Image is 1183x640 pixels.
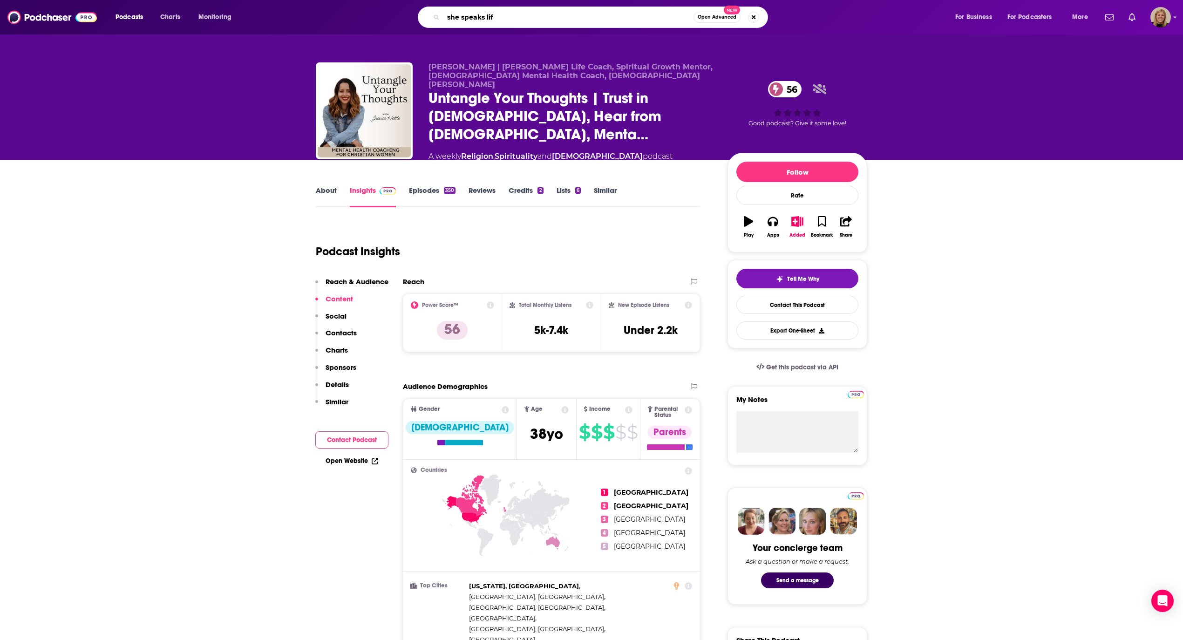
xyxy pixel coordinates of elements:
[955,11,992,24] span: For Business
[198,11,231,24] span: Monitoring
[776,275,783,283] img: tell me why sparkle
[326,346,348,354] p: Charts
[601,502,608,510] span: 2
[1151,590,1174,612] div: Open Intercom Messenger
[648,426,692,439] div: Parents
[160,11,180,24] span: Charts
[406,421,514,434] div: [DEMOGRAPHIC_DATA]
[615,425,626,440] span: $
[736,186,858,205] div: Rate
[326,328,357,337] p: Contacts
[1007,11,1052,24] span: For Podcasters
[315,397,348,415] button: Similar
[614,529,685,537] span: [GEOGRAPHIC_DATA]
[601,543,608,550] span: 5
[1150,7,1171,27] img: User Profile
[469,604,604,611] span: [GEOGRAPHIC_DATA], [GEOGRAPHIC_DATA]
[316,245,400,259] h1: Podcast Insights
[787,275,819,283] span: Tell Me Why
[785,210,809,244] button: Added
[422,302,458,308] h2: Power Score™
[403,277,424,286] h2: Reach
[315,346,348,363] button: Charts
[614,502,688,510] span: [GEOGRAPHIC_DATA]
[326,277,388,286] p: Reach & Audience
[326,312,347,320] p: Social
[403,382,488,391] h2: Audience Demographics
[428,151,673,162] div: A weekly podcast
[591,425,602,440] span: $
[603,425,614,440] span: $
[469,582,579,590] span: [US_STATE], [GEOGRAPHIC_DATA]
[848,491,864,500] a: Pro website
[493,152,495,161] span: ,
[830,508,857,535] img: Jon Profile
[809,210,834,244] button: Bookmark
[1101,9,1117,25] a: Show notifications dropdown
[614,488,688,497] span: [GEOGRAPHIC_DATA]
[495,152,537,161] a: Spirituality
[427,7,777,28] div: Search podcasts, credits, & more...
[315,380,349,397] button: Details
[727,62,867,145] div: 56Good podcast? Give it some love!
[552,152,643,161] a: [DEMOGRAPHIC_DATA]
[443,10,693,25] input: Search podcasts, credits, & more...
[326,397,348,406] p: Similar
[519,302,571,308] h2: Total Monthly Listens
[437,321,468,340] p: 56
[749,356,846,379] a: Get this podcast via API
[315,277,388,294] button: Reach & Audience
[315,328,357,346] button: Contacts
[1150,7,1171,27] span: Logged in as avansolkema
[736,269,858,288] button: tell me why sparkleTell Me Why
[1066,10,1100,25] button: open menu
[777,81,802,97] span: 56
[154,10,186,25] a: Charts
[326,457,378,465] a: Open Website
[530,425,563,443] span: 38 yo
[469,625,604,633] span: [GEOGRAPHIC_DATA], [GEOGRAPHIC_DATA]
[698,15,736,20] span: Open Advanced
[736,321,858,340] button: Export One-Sheet
[594,186,617,207] a: Similar
[509,186,543,207] a: Credits2
[614,515,685,524] span: [GEOGRAPHIC_DATA]
[318,64,411,157] img: Untangle Your Thoughts | Trust in God, Hear from God, Mental Health Tips, Negative Thoughts, Rela...
[736,296,858,314] a: Contact This Podcast
[811,232,833,238] div: Bookmark
[315,363,356,380] button: Sponsors
[326,294,353,303] p: Content
[627,425,638,440] span: $
[7,8,97,26] a: Podchaser - Follow, Share and Rate Podcasts
[736,210,761,244] button: Play
[799,508,826,535] img: Jules Profile
[848,391,864,398] img: Podchaser Pro
[624,323,678,337] h3: Under 2.2k
[589,406,611,412] span: Income
[315,312,347,329] button: Social
[949,10,1004,25] button: open menu
[109,10,155,25] button: open menu
[693,12,741,23] button: Open AdvancedNew
[469,593,604,600] span: [GEOGRAPHIC_DATA], [GEOGRAPHIC_DATA]
[444,187,456,194] div: 350
[428,62,713,89] span: [PERSON_NAME] | [PERSON_NAME] Life Coach, Spiritual Growth Mentor, [DEMOGRAPHIC_DATA] Mental Heal...
[469,624,605,634] span: ,
[724,6,741,14] span: New
[768,508,795,535] img: Barbara Profile
[766,363,838,371] span: Get this podcast via API
[614,542,685,551] span: [GEOGRAPHIC_DATA]
[767,232,779,238] div: Apps
[1072,11,1088,24] span: More
[601,516,608,523] span: 3
[601,529,608,537] span: 4
[350,186,396,207] a: InsightsPodchaser Pro
[315,294,353,312] button: Content
[748,120,846,127] span: Good podcast? Give it some love!
[537,187,543,194] div: 2
[469,614,535,622] span: [GEOGRAPHIC_DATA]
[531,406,543,412] span: Age
[469,186,496,207] a: Reviews
[654,406,683,418] span: Parental Status
[469,581,580,592] span: ,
